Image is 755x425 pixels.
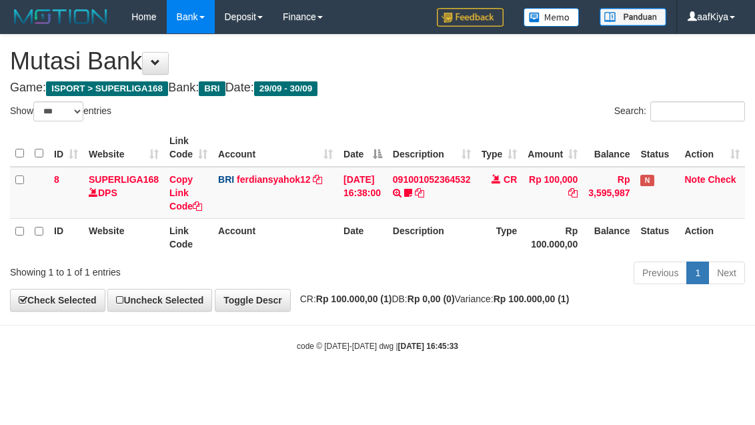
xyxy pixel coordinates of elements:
th: ID [49,218,83,256]
label: Search: [614,101,745,121]
img: Feedback.jpg [437,8,504,27]
a: Uncheck Selected [107,289,212,312]
th: Description: activate to sort column ascending [388,129,476,167]
th: Action: activate to sort column ascending [679,129,745,167]
th: Amount: activate to sort column ascending [522,129,583,167]
th: Description [388,218,476,256]
strong: Rp 100.000,00 (1) [494,294,570,304]
img: MOTION_logo.png [10,7,111,27]
th: Balance [583,129,635,167]
input: Search: [650,101,745,121]
th: Balance [583,218,635,256]
a: Copy Link Code [169,174,202,211]
th: Link Code [164,218,213,256]
th: Account: activate to sort column ascending [213,129,338,167]
a: Next [708,262,745,284]
img: panduan.png [600,8,666,26]
span: ISPORT > SUPERLIGA168 [46,81,168,96]
select: Showentries [33,101,83,121]
th: Website: activate to sort column ascending [83,129,164,167]
span: BRI [199,81,225,96]
td: DPS [83,167,164,219]
span: Has Note [640,175,654,186]
strong: Rp 0,00 (0) [408,294,455,304]
h1: Mutasi Bank [10,48,745,75]
a: SUPERLIGA168 [89,174,159,185]
label: Show entries [10,101,111,121]
th: Action [679,218,745,256]
a: Toggle Descr [215,289,291,312]
th: Status [635,129,679,167]
td: Rp 3,595,987 [583,167,635,219]
span: CR: DB: Variance: [293,294,570,304]
th: ID: activate to sort column ascending [49,129,83,167]
td: Rp 100,000 [522,167,583,219]
th: Type: activate to sort column ascending [476,129,523,167]
a: Check [708,174,736,185]
strong: [DATE] 16:45:33 [398,342,458,351]
small: code © [DATE]-[DATE] dwg | [297,342,458,351]
th: Date [338,218,388,256]
a: Copy Rp 100,000 to clipboard [568,187,578,198]
th: Type [476,218,523,256]
a: Check Selected [10,289,105,312]
th: Account [213,218,338,256]
td: [DATE] 16:38:00 [338,167,388,219]
th: Rp 100.000,00 [522,218,583,256]
h4: Game: Bank: Date: [10,81,745,95]
span: 8 [54,174,59,185]
span: CR [504,174,517,185]
a: Previous [634,262,687,284]
a: ferdiansyahok12 [237,174,311,185]
a: Copy 091001052364532 to clipboard [415,187,424,198]
th: Website [83,218,164,256]
a: 091001052364532 [393,174,471,185]
strong: Rp 100.000,00 (1) [316,294,392,304]
a: Note [684,174,705,185]
img: Button%20Memo.svg [524,8,580,27]
th: Date: activate to sort column descending [338,129,388,167]
th: Link Code: activate to sort column ascending [164,129,213,167]
span: BRI [218,174,234,185]
div: Showing 1 to 1 of 1 entries [10,260,305,279]
a: 1 [686,262,709,284]
a: Copy ferdiansyahok12 to clipboard [313,174,322,185]
th: Status [635,218,679,256]
span: 29/09 - 30/09 [254,81,318,96]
